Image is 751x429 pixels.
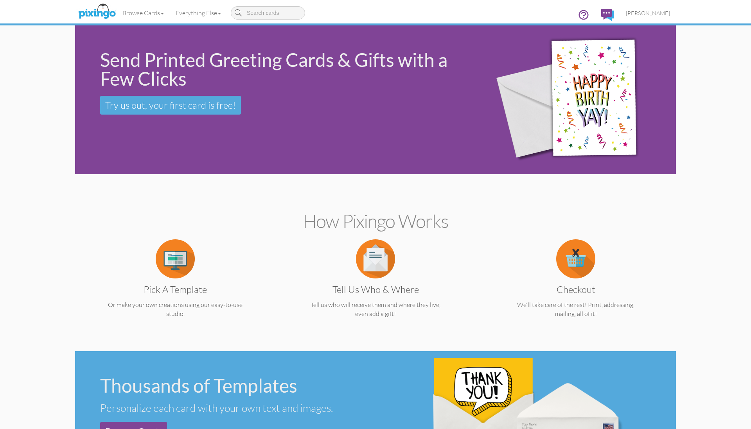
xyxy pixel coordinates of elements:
[620,3,676,23] a: [PERSON_NAME]
[556,239,595,278] img: item.alt
[105,99,236,111] span: Try us out, your first card is free!
[89,211,662,232] h2: How Pixingo works
[90,254,260,318] a: Pick a Template Or make your own creations using our easy-to-use studio.
[497,284,655,294] h3: Checkout
[96,284,254,294] h3: Pick a Template
[156,239,195,278] img: item.alt
[491,300,661,318] p: We'll take care of the rest! Print, addressing, mailing, all of it!
[76,2,118,22] img: pixingo logo
[291,254,460,318] a: Tell us Who & Where Tell us who will receive them and where they live, even add a gift!
[482,14,671,185] img: 942c5090-71ba-4bfc-9a92-ca782dcda692.png
[117,3,170,23] a: Browse Cards
[356,239,395,278] img: item.alt
[100,376,369,395] div: Thousands of Templates
[601,9,614,21] img: comments.svg
[100,50,469,88] div: Send Printed Greeting Cards & Gifts with a Few Clicks
[100,96,241,115] a: Try us out, your first card is free!
[231,6,305,20] input: Search cards
[170,3,227,23] a: Everything Else
[90,300,260,318] p: Or make your own creations using our easy-to-use studio.
[291,300,460,318] p: Tell us who will receive them and where they live, even add a gift!
[296,284,455,294] h3: Tell us Who & Where
[100,401,369,414] div: Personalize each card with your own text and images.
[491,254,661,318] a: Checkout We'll take care of the rest! Print, addressing, mailing, all of it!
[626,10,670,16] span: [PERSON_NAME]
